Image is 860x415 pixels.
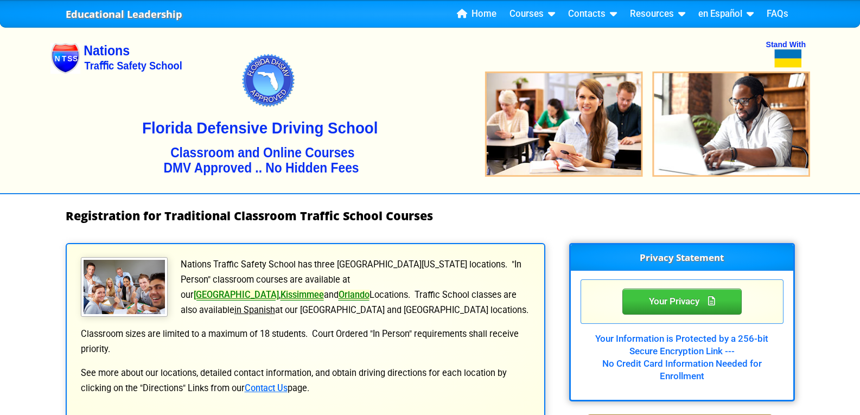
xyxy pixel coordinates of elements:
[339,290,370,300] a: Orlando
[622,289,742,315] div: Privacy Statement
[80,257,531,318] p: Nations Traffic Safety School has three [GEOGRAPHIC_DATA][US_STATE] locations. "In Person" classr...
[626,6,690,22] a: Resources
[762,6,793,22] a: FAQs
[194,290,279,300] a: [GEOGRAPHIC_DATA]
[81,257,168,317] img: Traffic School Students
[564,6,621,22] a: Contacts
[66,5,182,23] a: Educational Leadership
[80,327,531,357] p: Classroom sizes are limited to a maximum of 18 students. Court Ordered "In Person" requirements s...
[80,366,531,396] p: See more about our locations, detailed contact information, and obtain driving directions for eac...
[66,209,795,222] h1: Registration for Traditional Classroom Traffic School Courses
[453,6,501,22] a: Home
[694,6,758,22] a: en Español
[505,6,559,22] a: Courses
[234,305,275,315] u: in Spanish
[245,383,288,393] a: Contact Us
[571,245,793,271] h3: Privacy Statement
[50,20,810,193] img: Nations Traffic School - Your DMV Approved Florida Traffic School
[281,290,324,300] a: Kissimmee
[581,324,783,383] div: Your Information is Protected by a 256-bit Secure Encryption Link --- No Credit Card Information ...
[622,294,742,307] a: Your Privacy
